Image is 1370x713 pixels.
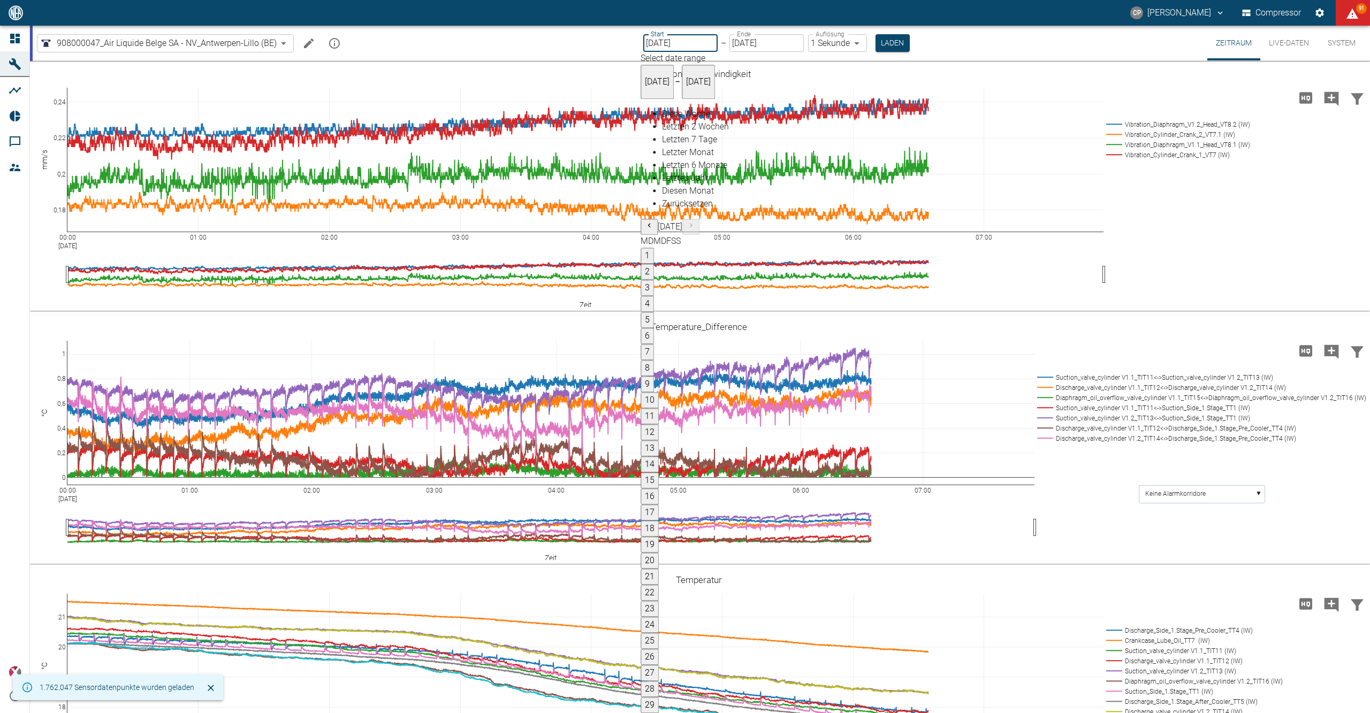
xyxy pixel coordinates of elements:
[648,236,653,247] span: Dienstag
[729,34,804,52] input: DD.MM.YYYY
[671,236,676,247] span: Samstag
[1207,26,1260,60] button: Zeitraum
[57,37,277,49] span: 908000047_Air Liquide Belge SA - NV_Antwerpen-Lillo (BE)
[1293,92,1319,102] span: Hohe Auflösung
[40,37,277,50] a: 908000047_Air Liquide Belge SA - NV_Antwerpen-Lillo (BE)
[1310,3,1329,22] button: Einstellungen
[641,361,654,377] button: 8
[662,160,727,171] span: Letzten 6 Monate
[1344,590,1370,618] button: Daten filtern
[737,29,751,39] label: Ende
[641,377,654,393] button: 9
[662,109,710,119] span: Diese Woche
[662,121,729,134] div: Letzten 2 Wochen
[662,122,729,132] span: Letzten 2 Wochen
[1240,3,1304,22] button: Compressor
[651,29,664,39] label: Start
[808,34,867,52] div: 1 Sekunde
[641,328,654,344] button: 6
[641,344,654,361] button: 7
[876,34,910,52] button: Laden
[641,65,674,99] button: [DATE]
[641,264,654,280] button: 2
[666,236,671,247] span: Freitag
[662,172,729,185] div: Letztes Jahr
[1344,337,1370,365] button: Daten filtern
[1145,490,1206,497] text: Keine Alarmkorridore
[662,148,714,158] span: Letzter Monat
[662,186,714,196] span: Diesen Monat
[9,666,21,679] img: Xplore Logo
[641,236,648,247] span: Montag
[662,108,729,121] div: Diese Woche
[1319,590,1344,618] button: Kommentar hinzufügen
[682,219,699,235] button: Next month
[641,665,659,681] button: 27
[641,409,659,425] button: 11
[662,185,729,198] div: Diesen Monat
[641,617,659,633] button: 24
[653,236,661,247] span: Mittwoch
[641,505,659,521] button: 17
[1130,6,1143,19] div: CP
[1260,26,1318,60] button: Live-Daten
[641,441,659,457] button: 13
[674,77,682,88] h5: –
[40,678,194,697] div: 1.762.047 Sensordatenpunkte wurden geladen
[662,199,713,209] span: Zurücksetzen
[641,681,659,697] button: 28
[641,569,659,585] button: 21
[662,135,717,145] span: Letzten 7 Tage
[641,219,658,235] button: Previous month
[641,248,654,264] button: 1
[1293,598,1319,608] span: Hohe Auflösung
[1129,3,1227,22] button: christoph.palm@neuman-esser.com
[1319,84,1344,112] button: Kommentar hinzufügen
[662,134,729,147] div: Letzten 7 Tage
[641,53,705,63] span: Select date range
[641,312,654,328] button: 5
[641,296,654,312] button: 4
[641,473,659,489] button: 15
[641,537,659,553] button: 19
[641,601,659,617] button: 23
[203,680,219,696] button: Schließen
[816,29,844,39] label: Auflösung
[676,236,681,247] span: Sonntag
[641,280,654,296] button: 3
[7,5,24,20] img: logo
[1293,345,1319,355] span: Hohe Auflösung
[645,76,669,87] span: [DATE]
[641,633,659,649] button: 25
[661,236,666,247] span: Donnerstag
[658,222,682,232] span: [DATE]
[662,198,729,211] div: Zurücksetzen
[1356,3,1367,14] span: 91
[641,553,659,569] button: 20
[641,649,659,665] button: 26
[298,33,319,54] button: Machine bearbeiten
[641,585,659,601] button: 22
[721,37,726,49] p: –
[1318,26,1366,60] button: System
[682,65,715,99] button: [DATE]
[324,33,345,54] button: mission info
[643,34,718,52] input: DD.MM.YYYY
[662,147,729,159] div: Letzter Monat
[662,159,729,172] div: Letzten 6 Monate
[641,457,659,473] button: 14
[641,489,659,505] button: 16
[662,173,708,183] span: Letztes Jahr
[641,393,659,409] button: 10
[1319,337,1344,365] button: Kommentar hinzufügen
[1344,84,1370,112] button: Daten filtern
[686,76,711,87] span: [DATE]
[641,521,659,537] button: 18
[641,425,659,441] button: 12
